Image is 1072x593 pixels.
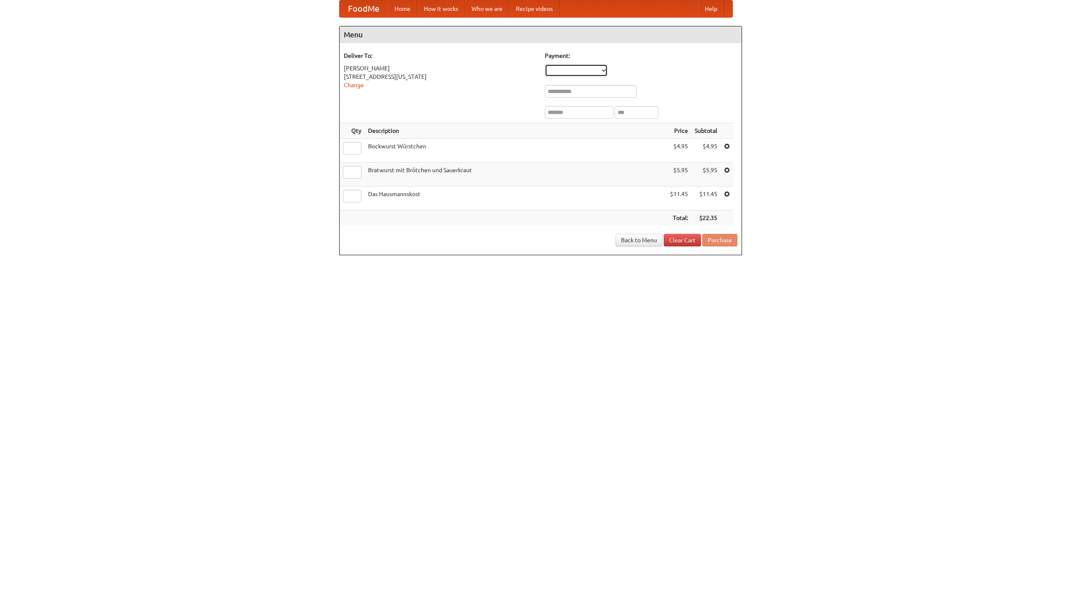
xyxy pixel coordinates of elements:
[691,210,721,226] th: $22.35
[698,0,724,17] a: Help
[667,210,691,226] th: Total:
[616,234,662,246] a: Back to Menu
[365,186,667,210] td: Das Hausmannskost
[691,139,721,163] td: $4.95
[340,123,365,139] th: Qty
[365,123,667,139] th: Description
[344,73,536,81] div: [STREET_ADDRESS][US_STATE]
[344,82,364,88] a: Change
[509,0,559,17] a: Recipe videos
[702,234,737,246] button: Purchase
[545,52,737,60] h5: Payment:
[340,0,388,17] a: FoodMe
[365,139,667,163] td: Bockwurst Würstchen
[664,234,701,246] a: Clear Cart
[344,64,536,73] div: [PERSON_NAME]
[667,163,691,186] td: $5.95
[691,123,721,139] th: Subtotal
[465,0,509,17] a: Who we are
[365,163,667,186] td: Bratwurst mit Brötchen und Sauerkraut
[667,123,691,139] th: Price
[344,52,536,60] h5: Deliver To:
[691,163,721,186] td: $5.95
[667,139,691,163] td: $4.95
[667,186,691,210] td: $11.45
[340,26,742,43] h4: Menu
[417,0,465,17] a: How it works
[388,0,417,17] a: Home
[691,186,721,210] td: $11.45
